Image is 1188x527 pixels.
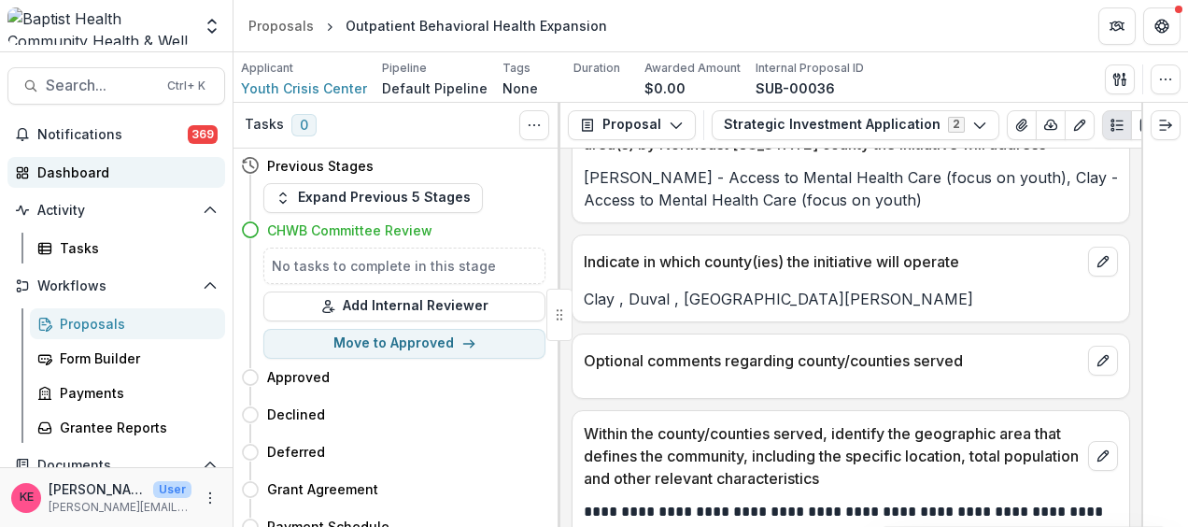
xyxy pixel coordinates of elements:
button: Search... [7,67,225,105]
h5: No tasks to complete in this stage [272,256,537,276]
button: Open Workflows [7,271,225,301]
button: Open Documents [7,450,225,480]
button: More [199,487,221,509]
h3: Tasks [245,117,284,133]
h4: Approved [267,367,330,387]
p: Awarded Amount [644,60,741,77]
button: Partners [1098,7,1136,45]
div: Outpatient Behavioral Health Expansion [346,16,607,36]
p: Optional comments regarding county/counties served [584,349,1081,372]
p: [PERSON_NAME][EMAIL_ADDRESS][DOMAIN_NAME] [49,499,191,516]
h4: Declined [267,405,325,424]
button: edit [1088,441,1118,471]
a: Grantee Reports [30,412,225,443]
button: edit [1088,346,1118,376]
p: None [502,78,538,98]
div: Ctrl + K [163,76,209,96]
button: Expand right [1151,110,1181,140]
button: Get Help [1143,7,1181,45]
div: Grantee Reports [60,418,210,437]
p: Indicate in which county(ies) the initiative will operate [584,250,1081,273]
p: Tags [502,60,530,77]
button: Notifications369 [7,120,225,150]
p: Within the county/counties served, identify the geographic area that defines the community, inclu... [584,422,1081,490]
button: PDF view [1131,110,1161,140]
button: Add Internal Reviewer [263,292,545,321]
p: [PERSON_NAME] - Access to Mental Health Care (focus on youth), Clay - Access to Mental Health Car... [584,166,1118,211]
h4: CHWB Committee Review [267,221,432,240]
div: Proposals [60,314,210,334]
p: Default Pipeline [382,78,488,98]
button: Expand Previous 5 Stages [263,183,483,213]
p: User [153,481,191,498]
button: Strategic Investment Application2 [712,110,999,140]
span: Documents [37,458,195,474]
h4: Grant Agreement [267,479,378,499]
p: Applicant [241,60,293,77]
span: 0 [291,114,317,136]
a: Form Builder [30,343,225,374]
p: SUB-00036 [756,78,835,98]
p: $0.00 [644,78,686,98]
span: Activity [37,203,195,219]
div: Dashboard [37,163,210,182]
a: Youth Crisis Center [241,78,367,98]
p: Internal Proposal ID [756,60,864,77]
button: Plaintext view [1102,110,1132,140]
button: Move to Approved [263,329,545,359]
div: Katie E [20,491,34,504]
a: Tasks [30,233,225,263]
a: Payments [30,377,225,408]
span: 369 [188,125,218,144]
p: Clay , Duval , [GEOGRAPHIC_DATA][PERSON_NAME] [584,288,1118,310]
h4: Deferred [267,442,325,462]
p: Duration [573,60,620,77]
button: Toggle View Cancelled Tasks [519,110,549,140]
div: Form Builder [60,349,210,368]
span: Notifications [37,127,188,143]
span: Search... [46,77,156,94]
h4: Previous Stages [267,156,374,176]
span: Workflows [37,278,195,294]
button: Edit as form [1065,110,1095,140]
a: Proposals [30,308,225,339]
button: Open Activity [7,195,225,225]
a: Proposals [241,12,321,39]
p: [PERSON_NAME] [49,479,146,499]
button: Proposal [568,110,696,140]
button: View Attached Files [1007,110,1037,140]
button: edit [1088,247,1118,277]
p: Pipeline [382,60,427,77]
div: Tasks [60,238,210,258]
a: Dashboard [7,157,225,188]
img: Baptist Health Community Health & Well Being logo [7,7,191,45]
button: Open entity switcher [199,7,225,45]
div: Payments [60,383,210,403]
nav: breadcrumb [241,12,615,39]
div: Proposals [248,16,314,36]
